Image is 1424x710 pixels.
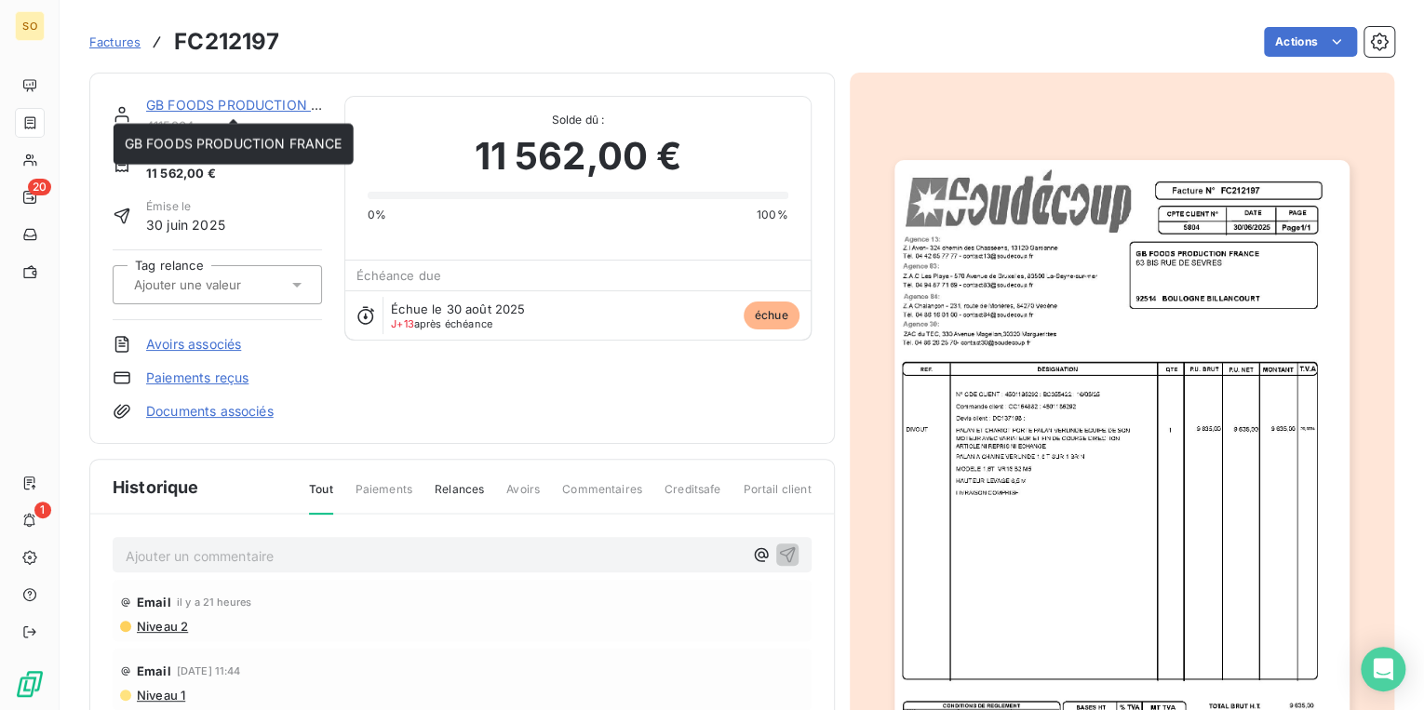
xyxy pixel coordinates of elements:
[1361,647,1405,691] div: Open Intercom Messenger
[146,215,225,234] span: 30 juin 2025
[757,207,788,223] span: 100%
[135,688,185,703] span: Niveau 1
[744,301,799,329] span: échue
[743,481,811,513] span: Portail client
[356,268,441,283] span: Échéance due
[146,368,249,387] a: Paiements reçus
[309,481,333,515] span: Tout
[474,128,681,184] span: 11 562,00 €
[15,11,45,41] div: SO
[89,33,141,51] a: Factures
[146,118,322,133] span: 4115804
[391,317,414,330] span: J+13
[146,97,364,113] a: GB FOODS PRODUCTION FRANCE
[391,301,525,316] span: Échue le 30 août 2025
[177,665,241,677] span: [DATE] 11:44
[125,136,343,152] span: GB FOODS PRODUCTION FRANCE
[113,475,199,500] span: Historique
[174,25,279,59] h3: FC212197
[506,481,540,513] span: Avoirs
[368,207,386,223] span: 0%
[368,112,787,128] span: Solde dû :
[135,619,188,634] span: Niveau 2
[28,179,51,195] span: 20
[89,34,141,49] span: Factures
[562,481,642,513] span: Commentaires
[34,502,51,518] span: 1
[435,481,484,513] span: Relances
[146,165,222,183] span: 11 562,00 €
[356,481,412,513] span: Paiements
[132,276,319,293] input: Ajouter une valeur
[146,402,274,421] a: Documents associés
[15,669,45,699] img: Logo LeanPay
[177,596,251,608] span: il y a 21 heures
[146,198,225,215] span: Émise le
[137,663,171,678] span: Email
[1264,27,1357,57] button: Actions
[146,335,241,354] a: Avoirs associés
[391,318,492,329] span: après échéance
[137,595,171,610] span: Email
[665,481,721,513] span: Creditsafe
